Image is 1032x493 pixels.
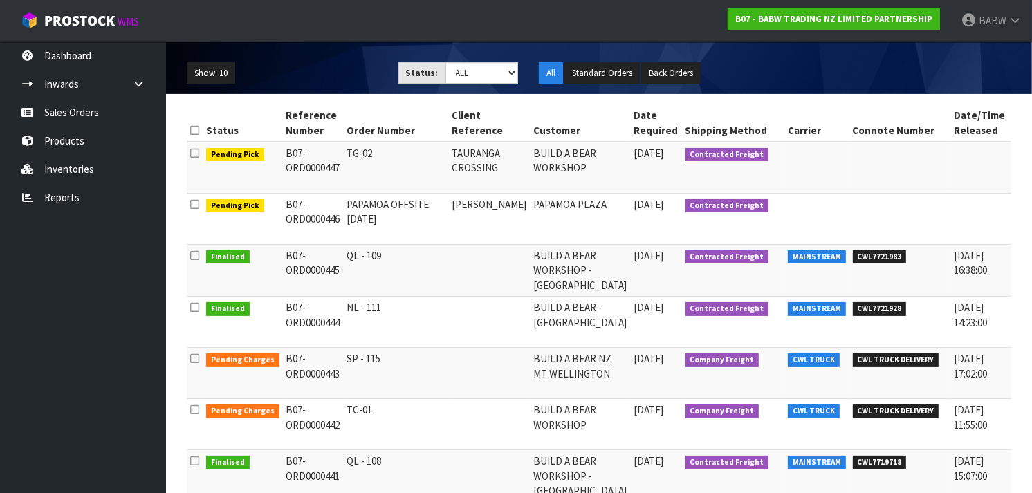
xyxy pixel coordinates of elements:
[788,250,846,264] span: MAINSTREAM
[853,353,939,367] span: CWL TRUCK DELIVERY
[954,403,987,431] span: [DATE] 11:55:00
[849,104,951,142] th: Connote Number
[44,12,115,30] span: ProStock
[979,14,1006,27] span: BABW
[634,301,664,314] span: [DATE]
[449,104,531,142] th: Client Reference
[853,404,939,418] span: CWL TRUCK DELIVERY
[685,404,759,418] span: Company Freight
[206,199,264,213] span: Pending Pick
[788,302,846,316] span: MAINSTREAM
[344,399,449,450] td: TC-01
[344,104,449,142] th: Order Number
[954,352,987,380] span: [DATE] 17:02:00
[283,142,344,194] td: B07-ORD0000447
[685,456,769,469] span: Contracted Freight
[203,104,283,142] th: Status
[788,404,840,418] span: CWL TRUCK
[954,249,987,277] span: [DATE] 16:38:00
[564,62,640,84] button: Standard Orders
[344,194,449,245] td: PAPAMOA OFFSITE [DATE]
[634,147,664,160] span: [DATE]
[406,67,439,79] strong: Status:
[634,198,664,211] span: [DATE]
[206,250,250,264] span: Finalised
[735,13,932,25] strong: B07 - BABW TRADING NZ LIMITED PARTNERSHIP
[634,249,664,262] span: [DATE]
[344,348,449,399] td: SP - 115
[784,104,849,142] th: Carrier
[685,353,759,367] span: Company Freight
[283,297,344,348] td: B07-ORD0000444
[954,454,987,482] span: [DATE] 15:07:00
[531,142,631,194] td: BUILD A BEAR WORKSHOP
[206,148,264,162] span: Pending Pick
[21,12,38,29] img: cube-alt.png
[531,194,631,245] td: PAPAMOA PLAZA
[344,142,449,194] td: TG-02
[685,250,769,264] span: Contracted Freight
[344,245,449,297] td: QL - 109
[682,104,785,142] th: Shipping Method
[187,62,235,84] button: Show: 10
[449,142,531,194] td: TAURANGA CROSSING
[531,297,631,348] td: BUILD A BEAR - [GEOGRAPHIC_DATA]
[344,297,449,348] td: NL - 111
[449,194,531,245] td: [PERSON_NAME]
[283,245,344,297] td: B07-ORD0000445
[283,104,344,142] th: Reference Number
[685,302,769,316] span: Contracted Freight
[853,302,907,316] span: CWL7721928
[539,62,563,84] button: All
[954,301,987,328] span: [DATE] 14:23:00
[685,199,769,213] span: Contracted Freight
[631,104,682,142] th: Date Required
[283,348,344,399] td: B07-ORD0000443
[950,104,1008,142] th: Date/Time Released
[206,353,279,367] span: Pending Charges
[118,15,139,28] small: WMS
[788,353,840,367] span: CWL TRUCK
[685,148,769,162] span: Contracted Freight
[206,302,250,316] span: Finalised
[283,399,344,450] td: B07-ORD0000442
[634,403,664,416] span: [DATE]
[634,352,664,365] span: [DATE]
[531,399,631,450] td: BUILD A BEAR WORKSHOP
[531,104,631,142] th: Customer
[641,62,701,84] button: Back Orders
[634,454,664,467] span: [DATE]
[283,194,344,245] td: B07-ORD0000446
[531,245,631,297] td: BUILD A BEAR WORKSHOP - [GEOGRAPHIC_DATA]
[531,348,631,399] td: BUILD A BEAR NZ MT WELLINGTON
[206,404,279,418] span: Pending Charges
[853,456,907,469] span: CWL7719718
[853,250,907,264] span: CWL7721983
[788,456,846,469] span: MAINSTREAM
[206,456,250,469] span: Finalised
